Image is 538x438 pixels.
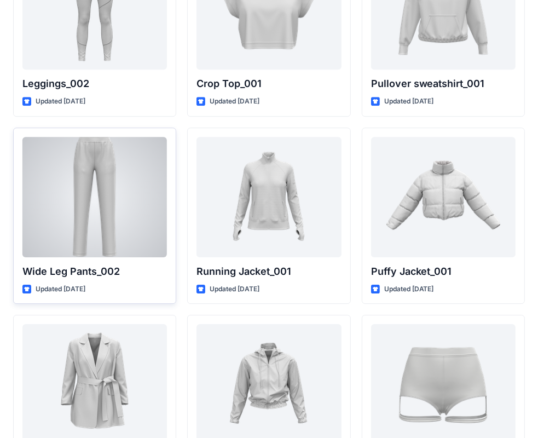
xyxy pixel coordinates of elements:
p: Updated [DATE] [384,284,434,295]
p: Running Jacket_001 [196,264,341,279]
p: Updated [DATE] [210,284,259,295]
p: Crop Top_001 [196,76,341,91]
p: Updated [DATE] [384,96,434,107]
p: Updated [DATE] [210,96,259,107]
p: Puffy Jacket_001 [371,264,516,279]
p: Pullover sweatshirt_001 [371,76,516,91]
p: Leggings_002 [22,76,167,91]
a: Puffy Jacket_001 [371,137,516,257]
p: Updated [DATE] [36,96,85,107]
a: Running Jacket_001 [196,137,341,257]
p: Wide Leg Pants_002 [22,264,167,279]
a: Wide Leg Pants_002 [22,137,167,257]
p: Updated [DATE] [36,284,85,295]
